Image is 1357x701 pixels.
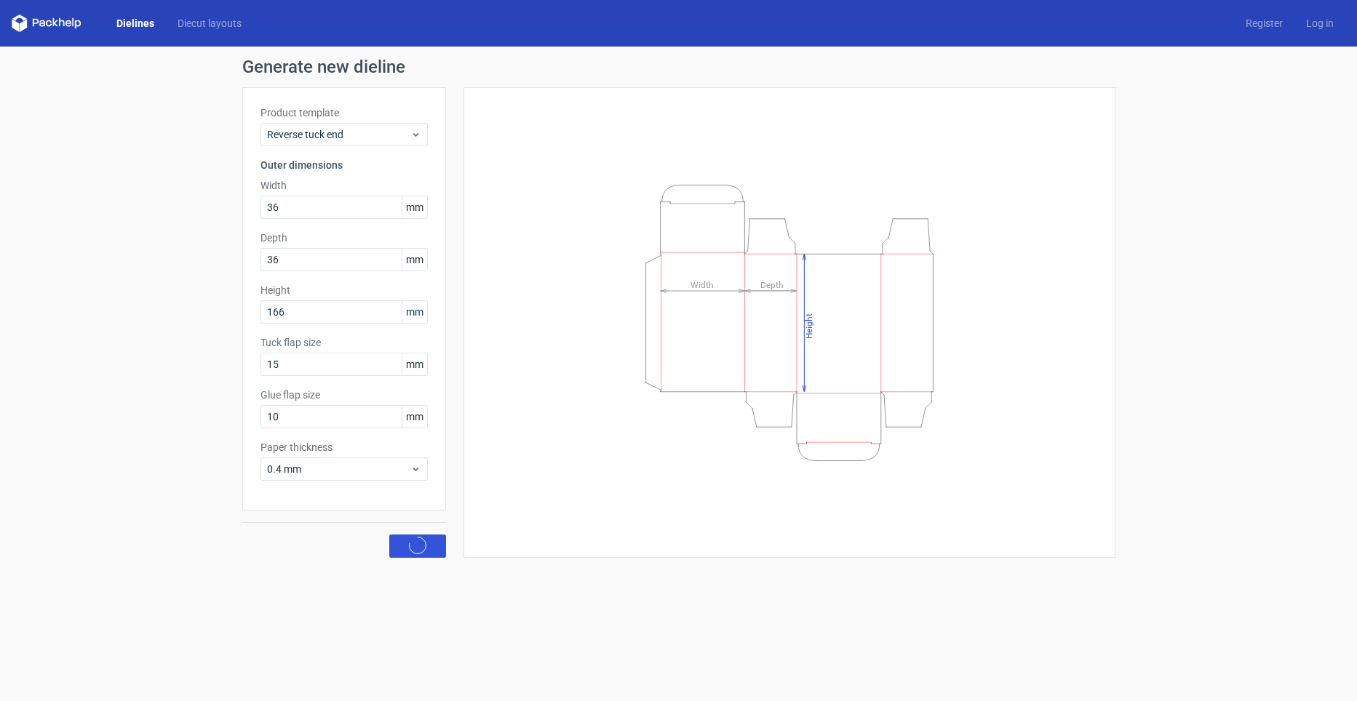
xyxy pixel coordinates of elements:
[1234,16,1294,31] a: Register
[260,158,428,172] h3: Outer dimensions
[260,231,428,245] label: Depth
[760,279,783,289] tspan: Depth
[402,249,427,271] span: mm
[690,279,713,289] tspan: Width
[267,462,410,476] span: 0.4 mm
[242,58,1115,76] h1: Generate new dieline
[402,353,427,375] span: mm
[260,440,428,454] label: Paper thickness
[260,283,428,297] label: Height
[260,388,428,402] label: Glue flap size
[105,16,166,31] a: Dielines
[267,127,410,142] span: Reverse tuck end
[402,301,427,323] span: mm
[402,196,427,218] span: mm
[1294,16,1345,31] a: Log in
[166,16,253,31] a: Diecut layouts
[402,406,427,428] span: mm
[260,178,428,193] label: Width
[260,105,428,120] label: Product template
[260,335,428,350] label: Tuck flap size
[803,313,813,338] tspan: Height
